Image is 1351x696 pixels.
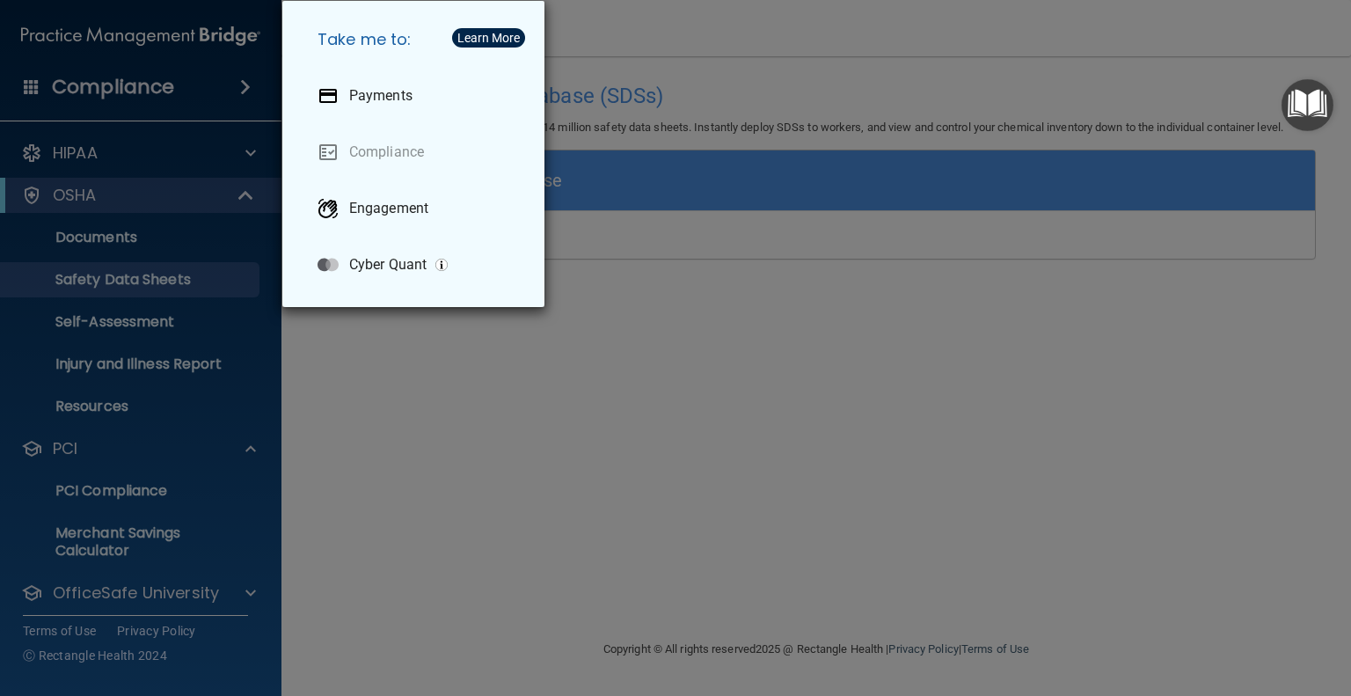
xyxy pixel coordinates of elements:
[303,15,530,64] h5: Take me to:
[1282,79,1333,131] button: Open Resource Center
[303,128,530,177] a: Compliance
[1048,572,1330,641] iframe: Drift Widget Chat Controller
[303,71,530,121] a: Payments
[457,32,520,44] div: Learn More
[349,87,413,105] p: Payments
[452,28,525,48] button: Learn More
[349,256,427,274] p: Cyber Quant
[303,184,530,233] a: Engagement
[303,240,530,289] a: Cyber Quant
[349,200,428,217] p: Engagement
